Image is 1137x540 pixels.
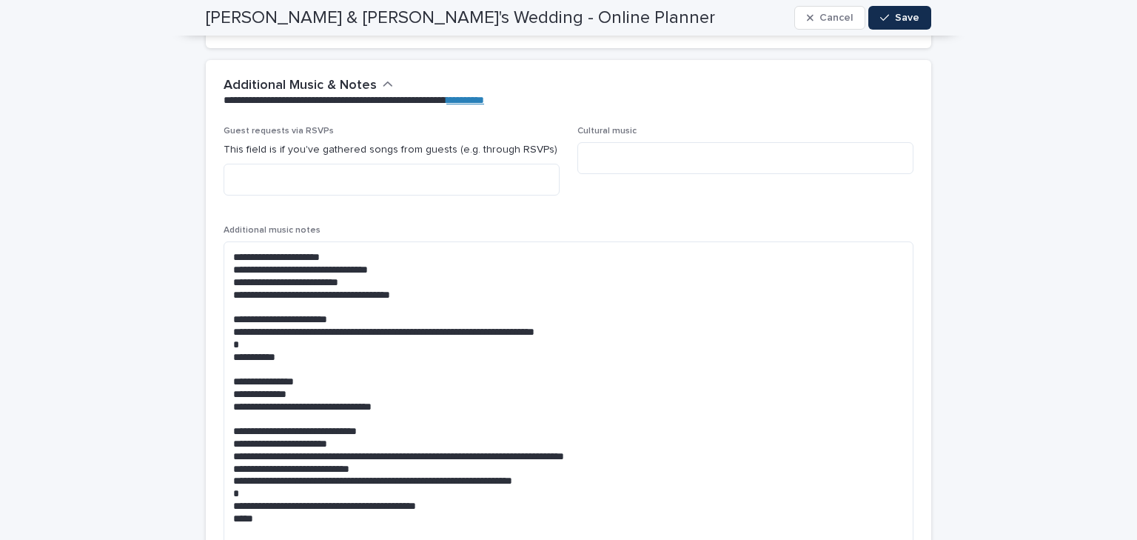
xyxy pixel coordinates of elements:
[206,7,715,29] h2: [PERSON_NAME] & [PERSON_NAME]'s Wedding - Online Planner
[224,127,334,136] span: Guest requests via RSVPs
[819,13,853,23] span: Cancel
[868,6,931,30] button: Save
[895,13,919,23] span: Save
[224,78,377,94] h2: Additional Music & Notes
[794,6,865,30] button: Cancel
[224,78,393,94] button: Additional Music & Notes
[577,127,637,136] span: Cultural music
[224,142,560,158] p: This field is if you've gathered songs from guests (e.g. through RSVPs)
[224,226,321,235] span: Additional music notes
